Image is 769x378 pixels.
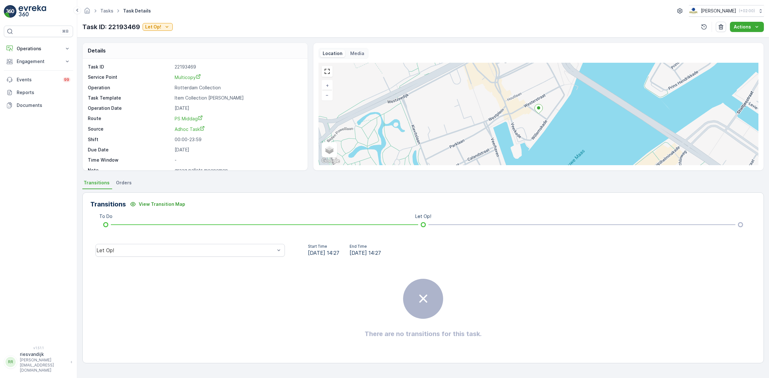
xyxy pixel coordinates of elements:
p: 99 [64,77,69,82]
p: Service Point [88,74,172,81]
span: [DATE] 14:27 [308,249,339,257]
p: Due Date [88,147,172,153]
a: Layers [322,143,336,157]
div: Let Op! [96,247,275,253]
p: Location [323,50,343,57]
button: Engagement [4,55,73,68]
img: logo [4,5,17,18]
p: 00:00-23:59 [175,136,301,143]
p: Media [350,50,364,57]
p: Source [88,126,172,133]
span: Orders [116,180,132,186]
a: PS Middag [175,115,301,122]
button: Actions [730,22,764,32]
p: To Do [99,213,112,220]
span: PS Middag [175,116,203,121]
a: Open this area in Google Maps (opens a new window) [320,157,341,165]
span: Adhoc Task [175,126,205,132]
span: − [326,92,329,98]
p: Operations [17,45,60,52]
p: Start Time [308,244,339,249]
p: Actions [734,24,751,30]
button: [PERSON_NAME](+02:00) [689,5,764,17]
a: Reports [4,86,73,99]
img: Google [320,157,341,165]
p: Documents [17,102,70,109]
span: Transitions [84,180,110,186]
a: Adhoc Task [175,126,301,133]
h2: There are no transitions for this task. [365,329,482,339]
span: [DATE] 14:27 [350,249,381,257]
p: Engagement [17,58,60,65]
a: Zoom Out [322,90,332,100]
a: Zoom In [322,81,332,90]
p: Reports [17,89,70,96]
div: RR [5,357,16,367]
p: Item Collection [PERSON_NAME] [175,95,301,101]
a: Documents [4,99,73,112]
p: Operation [88,84,172,91]
span: Multicopy [175,75,201,80]
p: Route [88,115,172,122]
p: Task ID [88,64,172,70]
p: 22193469 [175,64,301,70]
span: + [326,83,329,88]
button: Operations [4,42,73,55]
a: Homepage [84,10,91,15]
img: basis-logo_rgb2x.png [689,7,698,14]
p: ⌘B [62,29,69,34]
p: graag pallets meenemen [175,167,301,173]
img: logo_light-DOdMpM7g.png [19,5,46,18]
p: Rotterdam Collection [175,84,301,91]
p: View Transition Map [139,201,185,207]
p: Shift [88,136,172,143]
p: Let Op! [145,24,161,30]
p: Time Window [88,157,172,163]
p: - [175,157,301,163]
button: Let Op! [143,23,173,31]
p: Note [88,167,172,173]
button: View Transition Map [126,199,189,209]
p: Transitions [90,199,126,209]
p: Task Template [88,95,172,101]
span: v 1.51.1 [4,346,73,350]
button: RRriesvandijk[PERSON_NAME][EMAIL_ADDRESS][DOMAIN_NAME] [4,351,73,373]
p: riesvandijk [20,351,67,358]
a: Multicopy [175,74,301,81]
p: End Time [350,244,381,249]
p: Task ID: 22193469 [82,22,140,32]
span: Task Details [122,8,152,14]
a: Events99 [4,73,73,86]
p: Events [17,76,59,83]
p: Details [88,47,106,54]
p: ( +02:00 ) [739,8,755,13]
a: Tasks [100,8,113,13]
p: [DATE] [175,105,301,111]
p: [PERSON_NAME] [701,8,736,14]
p: [DATE] [175,147,301,153]
p: [PERSON_NAME][EMAIL_ADDRESS][DOMAIN_NAME] [20,358,67,373]
p: Let Op! [415,213,431,220]
a: View Fullscreen [322,67,332,76]
p: Operation Date [88,105,172,111]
